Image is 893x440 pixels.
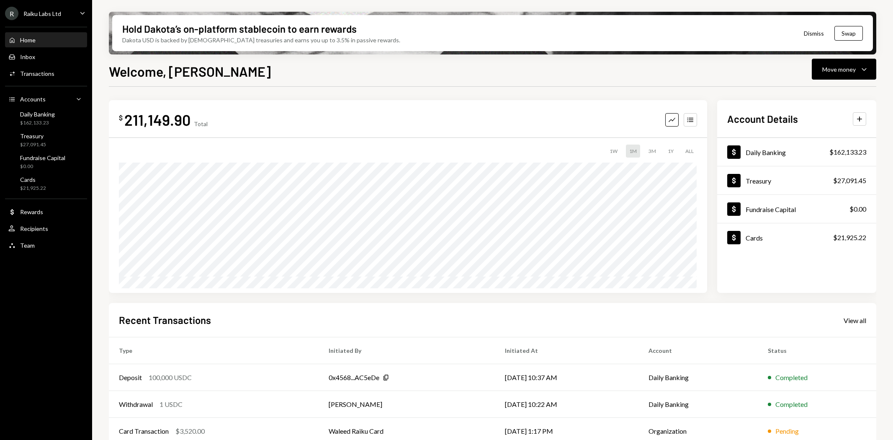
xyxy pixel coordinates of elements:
div: 1 USDC [160,399,183,409]
div: $0.00 [849,204,866,214]
a: Recipients [5,221,87,236]
h2: Account Details [727,112,798,126]
td: [DATE] 10:22 AM [495,391,638,418]
div: Completed [775,373,808,383]
div: Withdrawal [119,399,153,409]
a: Fundraise Capital$0.00 [5,152,87,172]
div: 211,149.90 [124,110,190,129]
div: $3,520.00 [175,426,205,436]
div: 1W [606,145,621,158]
div: Transactions [20,70,54,77]
div: Raiku Labs Ltd [23,10,61,17]
div: $21,925.22 [20,185,46,192]
th: Account [638,337,758,364]
div: Total [194,120,208,127]
td: Daily Banking [638,391,758,418]
div: ALL [682,145,697,158]
th: Status [758,337,876,364]
div: R [5,7,18,20]
div: Dakota USD is backed by [DEMOGRAPHIC_DATA] treasuries and earns you up to 3.5% in passive rewards. [122,36,400,44]
div: Fundraise Capital [20,154,65,161]
div: $162,133.23 [829,147,866,157]
a: Daily Banking$162,133.23 [717,138,876,166]
h1: Welcome, [PERSON_NAME] [109,63,271,80]
div: Deposit [119,373,142,383]
div: $162,133.23 [20,119,55,127]
div: Home [20,36,36,44]
div: Fundraise Capital [746,205,796,213]
a: Accounts [5,91,87,106]
th: Initiated At [495,337,638,364]
a: Treasury$27,091.45 [5,130,87,150]
div: 3M [645,145,659,158]
div: $0.00 [20,163,65,170]
div: Cards [20,176,46,183]
div: 100,000 USDC [149,373,192,383]
a: View all [844,316,866,325]
div: Recipients [20,225,48,232]
div: Completed [775,399,808,409]
button: Dismiss [793,23,834,43]
div: Cards [746,234,763,242]
div: $27,091.45 [833,176,866,186]
div: Rewards [20,208,43,215]
th: Initiated By [319,337,495,364]
div: 0x4568...AC5eDe [329,373,379,383]
div: View all [844,316,866,325]
div: $21,925.22 [833,233,866,243]
div: 1Y [664,145,677,158]
div: Daily Banking [746,148,786,156]
td: [PERSON_NAME] [319,391,495,418]
a: Transactions [5,66,87,81]
div: Move money [822,65,856,74]
div: Hold Dakota’s on-platform stablecoin to earn rewards [122,22,357,36]
div: $27,091.45 [20,141,46,148]
td: [DATE] 10:37 AM [495,364,638,391]
a: Cards$21,925.22 [717,223,876,251]
div: Card Transaction [119,426,169,436]
a: Home [5,32,87,47]
a: Treasury$27,091.45 [717,166,876,194]
h2: Recent Transactions [119,313,211,327]
div: Accounts [20,96,46,103]
div: Daily Banking [20,111,55,118]
th: Type [109,337,319,364]
td: Daily Banking [638,364,758,391]
button: Move money [812,59,876,80]
a: Rewards [5,204,87,219]
button: Swap [834,26,863,41]
div: Treasury [20,132,46,140]
div: 1M [626,145,640,158]
div: Treasury [746,177,771,185]
a: Inbox [5,49,87,64]
a: Cards$21,925.22 [5,173,87,194]
div: $ [119,114,123,122]
div: Pending [775,426,799,436]
a: Daily Banking$162,133.23 [5,108,87,128]
a: Team [5,238,87,253]
div: Inbox [20,53,35,60]
a: Fundraise Capital$0.00 [717,195,876,223]
div: Team [20,242,35,249]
